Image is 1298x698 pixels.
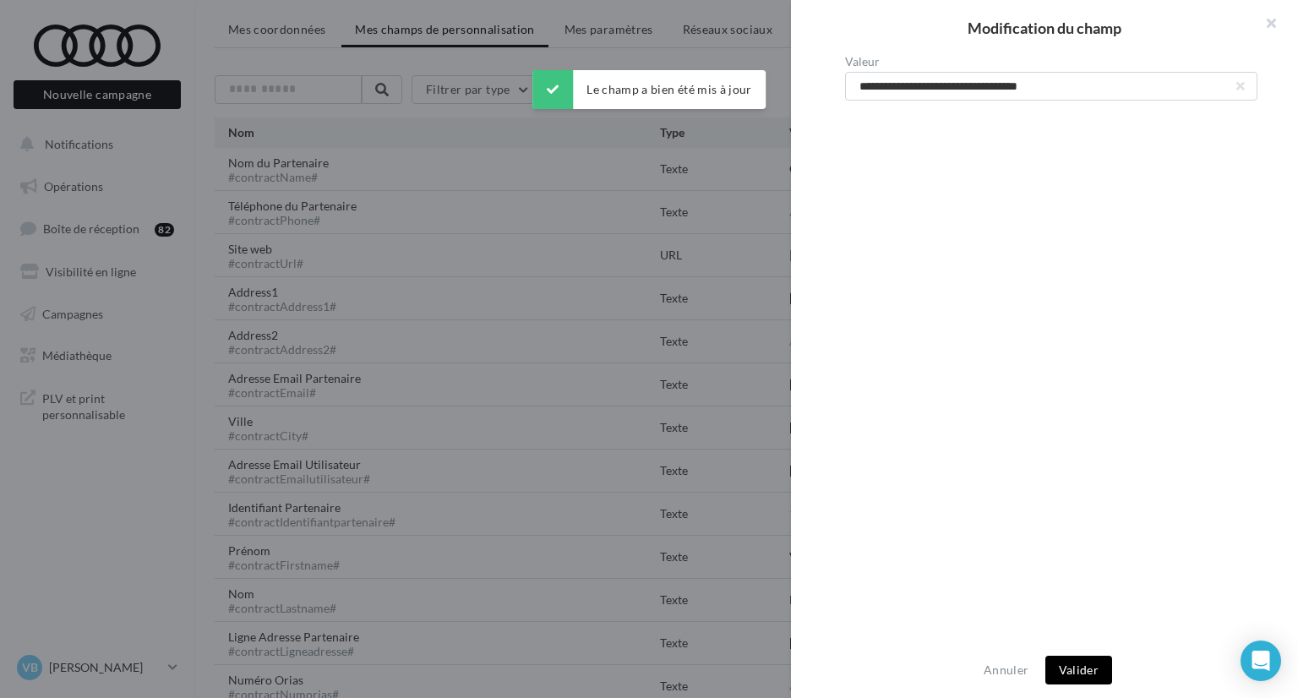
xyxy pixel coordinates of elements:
h2: Modification du champ [818,20,1271,35]
button: Annuler [977,660,1035,680]
button: Valider [1045,656,1112,684]
div: Open Intercom Messenger [1241,641,1281,681]
div: Le champ a bien été mis à jour [532,70,766,109]
label: Valeur [845,56,1257,68]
